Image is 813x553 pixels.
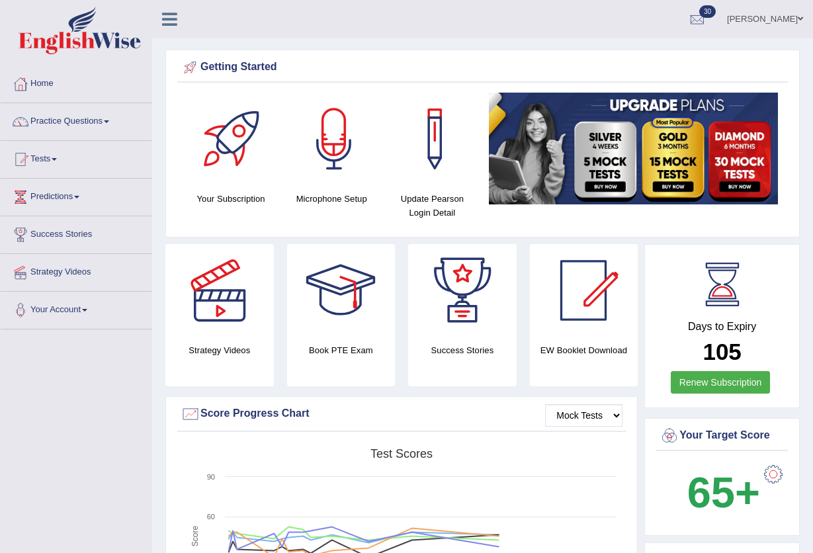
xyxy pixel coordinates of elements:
h4: EW Booklet Download [530,343,638,357]
text: 60 [207,513,215,521]
h4: Update Pearson Login Detail [388,192,476,220]
h4: Microphone Setup [288,192,375,206]
a: Strategy Videos [1,254,151,287]
a: Success Stories [1,216,151,249]
span: 30 [699,5,716,18]
a: Home [1,65,151,99]
div: Score Progress Chart [181,404,622,424]
div: Getting Started [181,58,785,77]
tspan: Test scores [370,447,433,460]
h4: Days to Expiry [660,321,785,333]
a: Renew Subscription [671,371,771,394]
h4: Book PTE Exam [287,343,396,357]
b: 105 [703,339,741,364]
tspan: Score [191,526,200,547]
b: 65+ [687,468,760,517]
text: 90 [207,473,215,481]
h4: Success Stories [408,343,517,357]
a: Predictions [1,179,151,212]
h4: Strategy Videos [165,343,274,357]
div: Your Target Score [660,426,785,446]
h4: Your Subscription [187,192,275,206]
a: Your Account [1,292,151,325]
img: small5.jpg [489,93,778,204]
a: Tests [1,141,151,174]
a: Practice Questions [1,103,151,136]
